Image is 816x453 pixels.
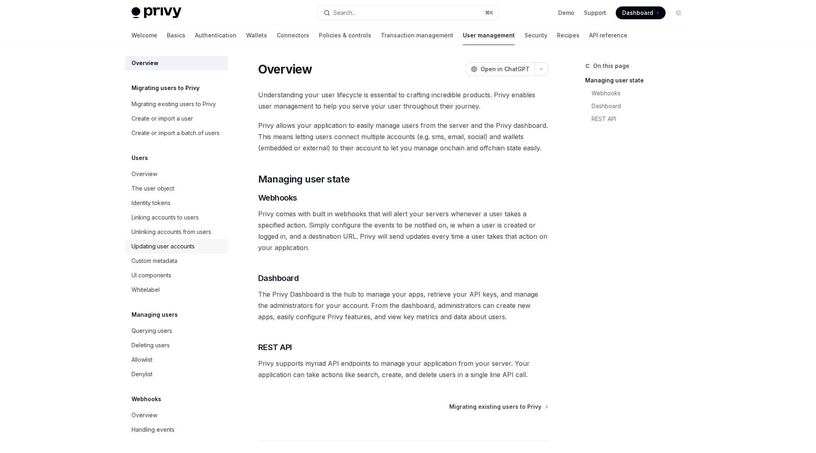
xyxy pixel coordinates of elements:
[463,26,515,45] a: User management
[381,26,453,45] a: Transaction management
[481,65,530,73] span: Open in ChatGPT
[132,169,157,179] div: Overview
[246,26,267,45] a: Wallets
[125,167,228,181] a: Overview
[132,242,195,251] div: Updating user accounts
[125,324,228,338] a: Querying users
[132,198,171,208] div: Identity tokens
[132,128,220,138] div: Create or import a batch of users
[132,153,148,163] h5: Users
[132,326,172,336] div: Querying users
[258,62,312,76] h1: Overview
[557,26,580,45] a: Recipes
[125,126,228,140] a: Create or import a batch of users
[125,353,228,367] a: Allowlist
[132,285,160,295] div: Whitelabel
[258,289,548,322] span: The Privy Dashboard is the hub to manage your apps, retrieve your API keys, and manage the admini...
[125,283,228,297] a: Whitelabel
[125,338,228,353] a: Deleting users
[132,310,178,320] h5: Managing users
[449,403,541,411] span: Migrating existing users to Privy
[584,9,606,17] a: Support
[585,113,691,125] a: REST API
[524,26,547,45] a: Security
[616,6,666,19] a: Dashboard
[593,61,629,71] span: On this page
[258,358,548,380] span: Privy supports myriad API endpoints to manage your application from your server. Your application...
[132,7,181,18] img: light logo
[132,355,152,365] div: Allowlist
[167,26,185,45] a: Basics
[125,196,228,210] a: Identity tokens
[319,26,371,45] a: Policies & controls
[585,87,691,100] a: Webhooks
[125,367,228,381] a: Denylist
[258,273,299,284] span: Dashboard
[333,8,356,18] div: Search...
[258,120,548,154] span: Privy allows your application to easily manage users from the server and the Privy dashboard. Thi...
[195,26,236,45] a: Authentication
[589,26,627,45] a: API reference
[585,74,691,87] a: Managing user state
[125,181,228,196] a: The user object
[258,208,548,253] span: Privy comes with built in webhooks that will alert your servers whenever a user takes a specified...
[258,192,297,203] span: Webhooks
[132,114,193,123] div: Create or import a user
[125,97,228,111] a: Migrating existing users to Privy
[485,10,493,16] span: ⌘ K
[318,6,498,20] button: Search...⌘K
[258,173,350,186] span: Managing user state
[125,210,228,225] a: Linking accounts to users
[277,26,309,45] a: Connectors
[558,9,574,17] a: Demo
[258,89,548,112] span: Understanding your user lifecycle is essential to crafting incredible products. Privy enables use...
[132,256,177,266] div: Custom metadata
[132,99,216,109] div: Migrating existing users to Privy
[132,58,158,68] div: Overview
[132,213,199,222] div: Linking accounts to users
[132,271,171,280] div: UI components
[125,111,228,126] a: Create or import a user
[125,254,228,268] a: Custom metadata
[125,225,228,239] a: Unlinking accounts from users
[672,6,685,19] button: Toggle dark mode
[622,9,653,17] span: Dashboard
[125,239,228,254] a: Updating user accounts
[132,425,175,435] div: Handling events
[132,184,174,193] div: The user object
[449,403,547,411] a: Migrating existing users to Privy
[258,342,292,353] span: REST API
[125,268,228,283] a: UI components
[132,369,152,379] div: Denylist
[132,394,161,404] h5: Webhooks
[125,56,228,70] a: Overview
[585,100,691,113] a: Dashboard
[132,340,170,350] div: Deleting users
[125,408,228,422] a: Overview
[466,62,534,76] button: Open in ChatGPT
[125,422,228,437] a: Handling events
[132,26,157,45] a: Welcome
[132,83,199,93] h5: Migrating users to Privy
[132,410,157,420] div: Overview
[132,227,211,237] div: Unlinking accounts from users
